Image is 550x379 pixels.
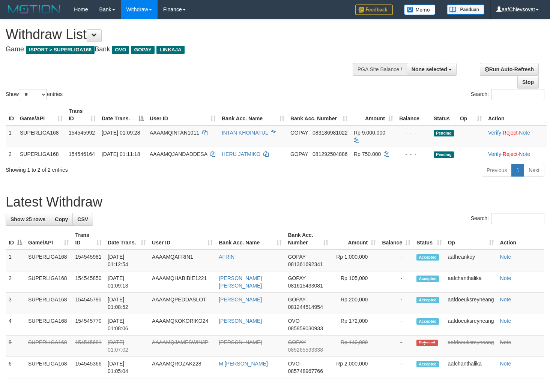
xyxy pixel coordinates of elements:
[353,63,407,76] div: PGA Site Balance /
[149,293,216,314] td: AAAAMQPEDDASLOT
[313,130,347,136] span: Copy 083186981022 to clipboard
[6,126,17,147] td: 1
[445,271,497,293] td: aafchanthalika
[354,130,385,136] span: Rp 9.000.000
[517,76,539,88] a: Stop
[413,228,445,250] th: Status: activate to sort column ascending
[500,275,511,281] a: Note
[404,4,436,15] img: Button%20Memo.svg
[288,261,323,267] span: Copy 081361692341 to clipboard
[434,151,454,158] span: Pending
[500,254,511,260] a: Note
[102,130,140,136] span: [DATE] 01:09:28
[219,361,268,367] a: M [PERSON_NAME]
[379,357,413,378] td: -
[379,250,413,271] td: -
[150,130,199,136] span: AAAAMQINTAN1011
[288,275,305,281] span: GOPAY
[503,151,518,157] a: Reject
[485,126,547,147] td: · ·
[331,271,379,293] td: Rp 105,000
[69,151,95,157] span: 154546164
[354,151,381,157] span: Rp 750.000
[480,63,539,76] a: Run Auto-Refresh
[77,216,88,222] span: CSV
[6,46,359,53] h4: Game: Bank:
[105,357,149,378] td: [DATE] 01:05:04
[416,276,439,282] span: Accepted
[17,104,66,126] th: Game/API: activate to sort column ascending
[55,216,68,222] span: Copy
[6,213,50,226] a: Show 25 rows
[25,293,72,314] td: SUPERLIGA168
[25,228,72,250] th: Game/API: activate to sort column ascending
[219,254,234,260] a: AFRIN
[150,151,207,157] span: AAAAMQJANDADDESA
[482,164,512,177] a: Previous
[519,151,530,157] a: Note
[6,195,544,210] h1: Latest Withdraw
[471,213,544,224] label: Search:
[331,293,379,314] td: Rp 200,000
[399,150,428,158] div: - - -
[6,293,25,314] td: 3
[488,151,501,157] a: Verify
[511,164,524,177] a: 1
[216,228,285,250] th: Bank Acc. Name: activate to sort column ascending
[105,228,149,250] th: Date Trans.: activate to sort column ascending
[72,228,105,250] th: Trans ID: activate to sort column ascending
[288,361,299,367] span: OVO
[149,336,216,357] td: AAAAMQJAMESWINJP
[219,318,262,324] a: [PERSON_NAME]
[399,129,428,136] div: - - -
[497,228,544,250] th: Action
[147,104,219,126] th: User ID: activate to sort column ascending
[416,297,439,303] span: Accepted
[72,250,105,271] td: 154545981
[72,357,105,378] td: 154545366
[222,130,268,136] a: INTAN KHOINATUL
[503,130,518,136] a: Reject
[285,228,331,250] th: Bank Acc. Number: activate to sort column ascending
[485,147,547,161] td: · ·
[288,297,305,303] span: GOPAY
[17,147,66,161] td: SUPERLIGA168
[6,27,359,42] h1: Withdraw List
[313,151,347,157] span: Copy 081292504886 to clipboard
[102,151,140,157] span: [DATE] 01:11:18
[50,213,73,226] a: Copy
[25,336,72,357] td: SUPERLIGA168
[445,228,497,250] th: Op: activate to sort column ascending
[445,357,497,378] td: aafchanthalika
[288,318,299,324] span: OVO
[379,271,413,293] td: -
[72,336,105,357] td: 154545681
[219,339,262,345] a: [PERSON_NAME]
[500,339,511,345] a: Note
[6,147,17,161] td: 2
[6,271,25,293] td: 2
[290,151,308,157] span: GOPAY
[72,314,105,336] td: 154545770
[445,293,497,314] td: aafdoeuksreyneang
[219,104,287,126] th: Bank Acc. Name: activate to sort column ascending
[6,163,224,174] div: Showing 1 to 2 of 2 entries
[25,314,72,336] td: SUPERLIGA168
[457,104,485,126] th: Op: activate to sort column ascending
[131,46,155,54] span: GOPAY
[287,104,351,126] th: Bank Acc. Number: activate to sort column ascending
[6,314,25,336] td: 4
[331,336,379,357] td: Rp 140,000
[519,130,530,136] a: Note
[416,340,437,346] span: Rejected
[288,325,323,331] span: Copy 085859030933 to clipboard
[331,357,379,378] td: Rp 2,000,000
[26,46,95,54] span: ISPORT > SUPERLIGA168
[445,314,497,336] td: aafdoeuksreyneang
[6,104,17,126] th: ID
[219,275,262,289] a: [PERSON_NAME] [PERSON_NAME]
[379,314,413,336] td: -
[491,213,544,224] input: Search:
[488,130,501,136] a: Verify
[105,250,149,271] td: [DATE] 01:12:54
